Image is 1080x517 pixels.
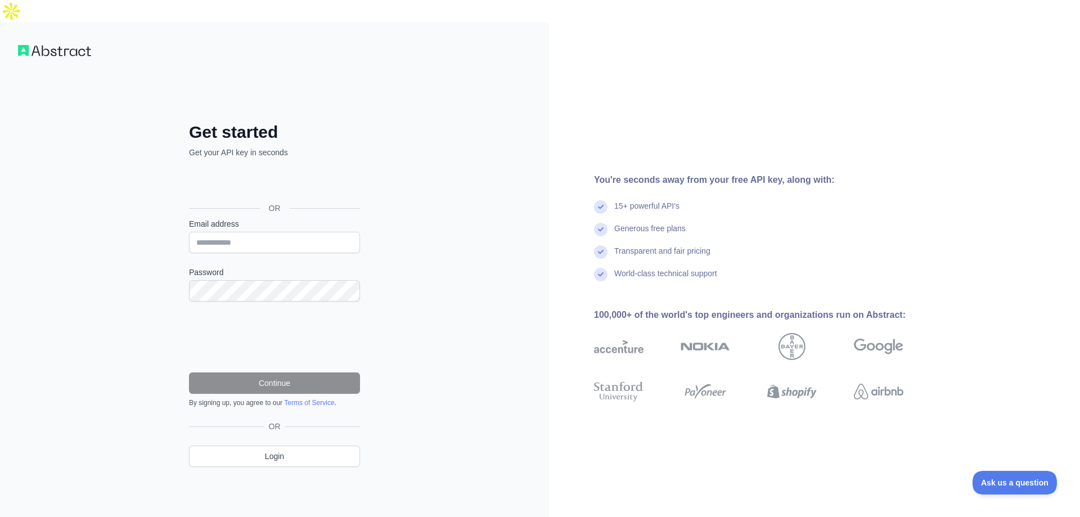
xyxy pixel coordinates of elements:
img: nokia [681,333,730,360]
iframe: reCAPTCHA [189,315,360,359]
p: Get your API key in seconds [189,147,360,158]
img: bayer [778,333,805,360]
img: check mark [594,268,607,281]
div: Generous free plans [614,223,686,245]
img: Workflow [18,45,91,56]
img: shopify [767,379,817,404]
div: You're seconds away from your free API key, along with: [594,173,939,187]
iframe: Sign in with Google Button [183,170,363,195]
label: Password [189,267,360,278]
button: Continue [189,372,360,394]
div: 100,000+ of the world's top engineers and organizations run on Abstract: [594,308,939,322]
img: check mark [594,245,607,259]
img: payoneer [681,379,730,404]
span: OR [264,421,285,432]
img: stanford university [594,379,643,404]
div: By signing up, you agree to our . [189,398,360,407]
label: Email address [189,218,360,230]
div: 15+ powerful API's [614,200,679,223]
a: Login [189,446,360,467]
img: check mark [594,223,607,236]
h2: Get started [189,122,360,142]
span: OR [260,203,290,214]
div: World-class technical support [614,268,717,290]
a: Terms of Service [284,399,334,407]
img: accenture [594,333,643,360]
img: check mark [594,200,607,214]
img: airbnb [854,379,903,404]
img: google [854,333,903,360]
div: Transparent and fair pricing [614,245,710,268]
iframe: Toggle Customer Support [973,471,1057,494]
